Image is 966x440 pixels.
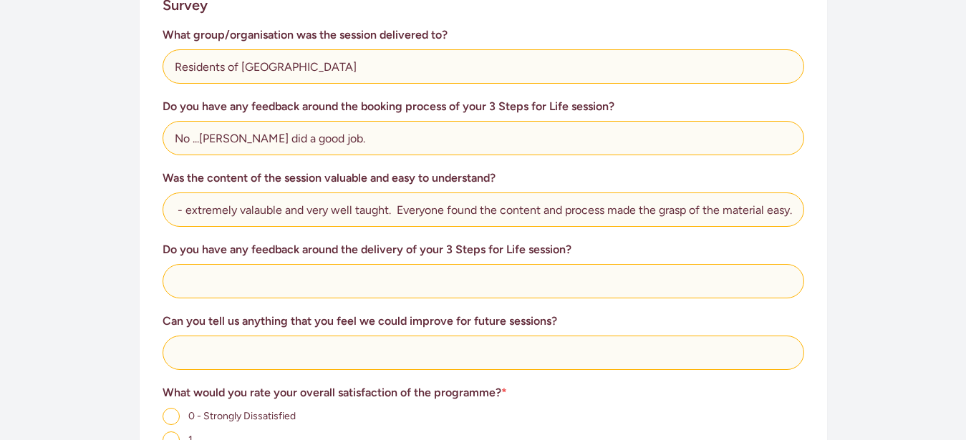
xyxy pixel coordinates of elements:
h3: Can you tell us anything that you feel we could improve for future sessions? [163,313,804,330]
h3: What would you rate your overall satisfaction of the programme? [163,384,804,401]
h3: Was the content of the session valuable and easy to understand? [163,170,804,187]
h3: Do you have any feedback around the booking process of your 3 Steps for Life session? [163,98,804,115]
h3: What group/organisation was the session delivered to? [163,26,804,44]
h3: Do you have any feedback around the delivery of your 3 Steps for Life session? [163,241,804,258]
span: 0 - Strongly Dissatisfied [188,410,296,422]
input: 0 - Strongly Dissatisfied [163,408,180,425]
